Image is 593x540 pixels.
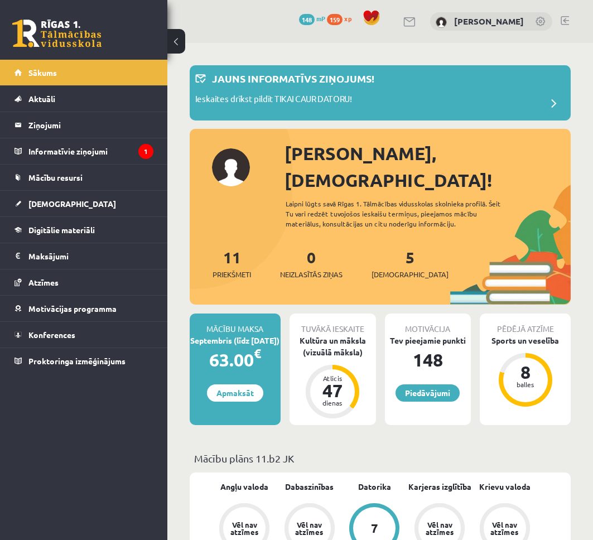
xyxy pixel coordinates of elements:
p: Mācību plāns 11.b2 JK [194,451,566,466]
div: [PERSON_NAME], [DEMOGRAPHIC_DATA]! [285,140,571,194]
a: Angļu valoda [220,481,268,493]
span: [DEMOGRAPHIC_DATA] [372,269,449,280]
span: Proktoringa izmēģinājums [28,356,126,366]
a: [PERSON_NAME] [454,16,524,27]
a: Jauns informatīvs ziņojums! Ieskaites drīkst pildīt TIKAI CAUR DATORU! [195,71,565,115]
a: Sports un veselība 8 balles [480,335,571,408]
div: 148 [385,346,471,373]
legend: Maksājumi [28,243,153,269]
span: xp [344,14,351,23]
p: Ieskaites drīkst pildīt TIKAI CAUR DATORU! [195,93,352,108]
div: Mācību maksa [190,314,281,335]
div: Vēl nav atzīmes [294,521,325,536]
i: 1 [138,144,153,159]
span: Atzīmes [28,277,59,287]
a: Digitālie materiāli [15,217,153,243]
a: Informatīvie ziņojumi1 [15,138,153,164]
a: Piedāvājumi [396,384,460,402]
div: Tev pieejamie punkti [385,335,471,346]
div: Vēl nav atzīmes [424,521,455,536]
div: 47 [316,382,349,399]
div: Tuvākā ieskaite [290,314,376,335]
a: Konferences [15,322,153,348]
span: Digitālie materiāli [28,225,95,235]
span: [DEMOGRAPHIC_DATA] [28,199,116,209]
a: Mācību resursi [15,165,153,190]
a: Apmaksāt [207,384,263,402]
div: Laipni lūgts savā Rīgas 1. Tālmācības vidusskolas skolnieka profilā. Šeit Tu vari redzēt tuvojošo... [286,199,514,229]
a: Maksājumi [15,243,153,269]
div: 7 [371,522,378,534]
div: Septembris (līdz [DATE]) [190,335,281,346]
a: Kultūra un māksla (vizuālā māksla) Atlicis 47 dienas [290,335,376,420]
a: Atzīmes [15,269,153,295]
div: 63.00 [190,346,281,373]
span: mP [316,14,325,23]
legend: Ziņojumi [28,112,153,138]
a: [DEMOGRAPHIC_DATA] [15,191,153,216]
span: 159 [327,14,343,25]
div: Atlicis [316,375,349,382]
a: Proktoringa izmēģinājums [15,348,153,374]
span: 148 [299,14,315,25]
a: 148 mP [299,14,325,23]
div: Motivācija [385,314,471,335]
a: 159 xp [327,14,357,23]
legend: Informatīvie ziņojumi [28,138,153,164]
div: dienas [316,399,349,406]
span: Neizlasītās ziņas [280,269,343,280]
a: Rīgas 1. Tālmācības vidusskola [12,20,102,47]
div: Kultūra un māksla (vizuālā māksla) [290,335,376,358]
div: Sports un veselība [480,335,571,346]
span: € [254,345,261,361]
div: Vēl nav atzīmes [229,521,260,536]
span: Motivācijas programma [28,303,117,314]
a: Aktuāli [15,86,153,112]
a: Dabaszinības [285,481,334,493]
span: Aktuāli [28,94,55,104]
a: Motivācijas programma [15,296,153,321]
div: Vēl nav atzīmes [489,521,520,536]
div: Pēdējā atzīme [480,314,571,335]
a: 11Priekšmeti [213,247,251,280]
span: Priekšmeti [213,269,251,280]
a: Datorika [358,481,391,493]
div: 8 [509,363,542,381]
img: Kristiāna Ozola [436,17,447,28]
span: Konferences [28,330,75,340]
a: 5[DEMOGRAPHIC_DATA] [372,247,449,280]
span: Sākums [28,67,57,78]
div: balles [509,381,542,388]
a: 0Neizlasītās ziņas [280,247,343,280]
span: Mācību resursi [28,172,83,182]
a: Krievu valoda [479,481,531,493]
a: Karjeras izglītība [408,481,471,493]
a: Ziņojumi [15,112,153,138]
a: Sākums [15,60,153,85]
p: Jauns informatīvs ziņojums! [212,71,374,86]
